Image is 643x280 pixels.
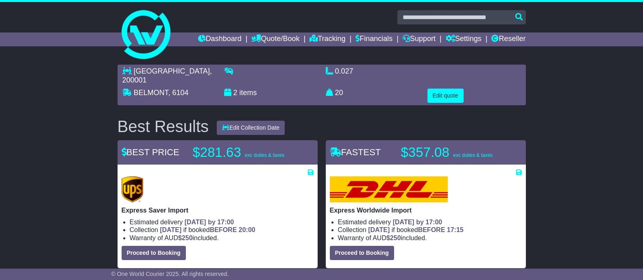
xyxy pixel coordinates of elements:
[491,33,525,46] a: Reseller
[122,246,186,260] button: Proceed to Booking
[447,226,464,233] span: 17:15
[111,271,229,277] span: © One World Courier 2025. All rights reserved.
[401,144,503,161] p: $357.08
[122,176,144,202] img: UPS (new): Express Saver Import
[427,89,464,103] button: Edit quote
[368,226,390,233] span: [DATE]
[330,206,522,214] p: Express Worldwide Import
[310,33,345,46] a: Tracking
[245,152,284,158] span: exc duties & taxes
[338,218,522,226] li: Estimated delivery
[193,144,294,161] p: $281.63
[178,234,193,241] span: $
[355,33,392,46] a: Financials
[233,89,238,97] span: 2
[403,33,436,46] a: Support
[330,176,448,202] img: DHL: Express Worldwide Import
[168,89,189,97] span: , 6104
[251,33,299,46] a: Quote/Book
[217,121,285,135] button: Edit Collection Date
[390,234,401,241] span: 250
[418,226,445,233] span: BEFORE
[134,89,168,97] span: BELMONT
[122,67,212,84] span: , 200001
[330,147,381,157] span: FASTEST
[393,219,442,226] span: [DATE] by 17:00
[335,89,343,97] span: 20
[240,89,257,97] span: items
[185,219,234,226] span: [DATE] by 17:00
[335,67,353,75] span: 0.027
[368,226,463,233] span: if booked
[182,234,193,241] span: 250
[160,226,181,233] span: [DATE]
[130,234,314,242] li: Warranty of AUD included.
[338,234,522,242] li: Warranty of AUD included.
[239,226,255,233] span: 20:00
[122,147,179,157] span: BEST PRICE
[134,67,210,75] span: [GEOGRAPHIC_DATA]
[386,234,401,241] span: $
[130,226,314,234] li: Collection
[130,218,314,226] li: Estimated delivery
[198,33,242,46] a: Dashboard
[122,206,314,214] p: Express Saver Import
[453,152,493,158] span: exc duties & taxes
[113,117,213,135] div: Best Results
[210,226,237,233] span: BEFORE
[446,33,482,46] a: Settings
[330,246,394,260] button: Proceed to Booking
[338,226,522,234] li: Collection
[160,226,255,233] span: if booked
